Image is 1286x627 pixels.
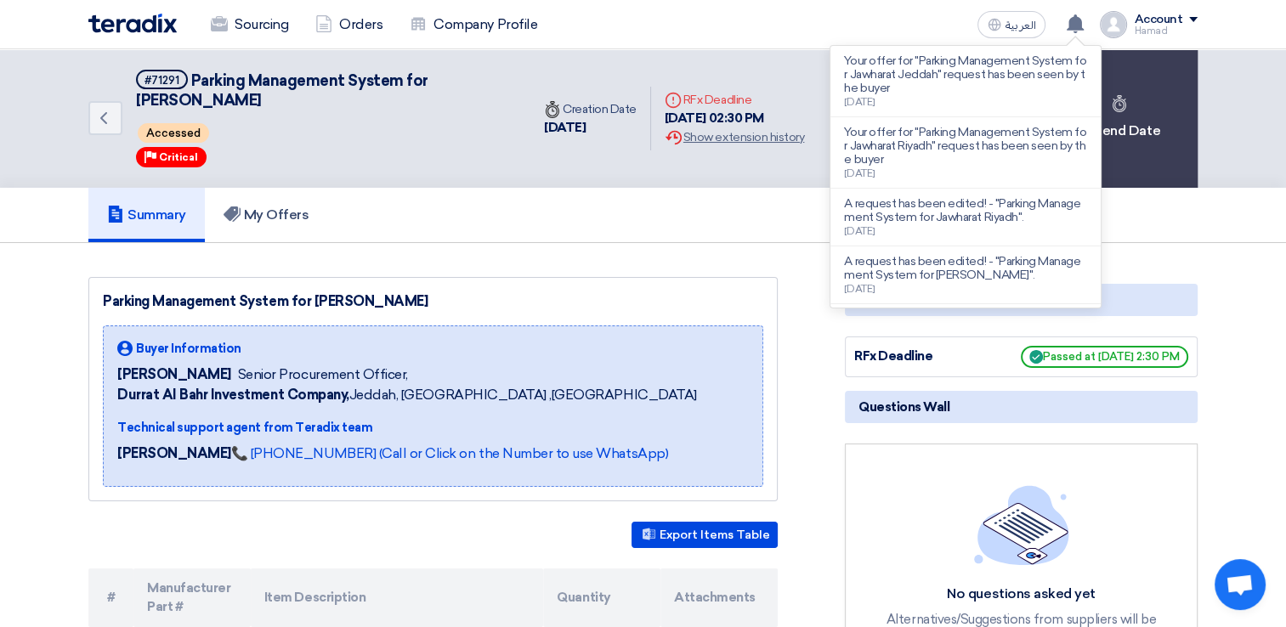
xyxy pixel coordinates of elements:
div: #71291 [144,75,179,86]
div: [DATE] [544,118,637,138]
button: العربية [977,11,1045,38]
th: # [88,568,133,627]
a: Orders [302,6,396,43]
div: Hamad [1134,26,1198,36]
button: Export Items Table [632,522,778,548]
span: العربية [1005,20,1035,31]
div: RFx Deadline [854,347,982,366]
span: [DATE] [844,225,875,237]
div: Show extension history [665,128,804,146]
h5: My Offers [224,206,309,223]
div: Extend Date [1045,49,1198,188]
div: Open chat [1215,559,1266,610]
div: Technical support agent from Teradix team [117,419,697,437]
img: Teradix logo [88,14,177,33]
span: [DATE] [844,283,875,295]
span: Buyer Information [136,340,241,358]
p: A request has been edited! - "Parking Management System for [PERSON_NAME]". [844,255,1087,282]
span: Passed at [DATE] 2:30 PM [1021,346,1188,368]
span: [PERSON_NAME] [117,364,231,385]
p: A request has been edited! - "Parking Management System for Jawharat Riyadh". [844,197,1087,224]
div: Account [1134,13,1182,27]
div: Parking Management System for [PERSON_NAME] [103,291,763,312]
div: Creation Date [544,100,637,118]
div: RFx Deadline [665,91,804,109]
a: 📞 [PHONE_NUMBER] (Call or Click on the Number to use WhatsApp) [231,445,668,461]
span: Critical [159,151,198,163]
th: Attachments [660,568,778,627]
span: Senior Procurement Officer, [238,364,408,385]
h5: Summary [107,206,186,223]
th: Manufacturer Part # [133,568,251,627]
img: empty_state_list.svg [974,485,1069,565]
div: No questions asked yet [877,585,1166,603]
span: [DATE] [844,96,875,108]
th: Item Description [251,568,544,627]
a: Summary [88,188,205,242]
p: Your offer for "Parking Management System for Jawharat Jeddah" request has been seen by the buyer [844,54,1087,95]
span: Accessed [138,123,209,143]
a: Sourcing [197,6,302,43]
a: Company Profile [396,6,551,43]
span: Jeddah, [GEOGRAPHIC_DATA] ,[GEOGRAPHIC_DATA] [117,385,697,405]
strong: [PERSON_NAME] [117,445,231,461]
b: Durrat Al Bahr Investment Company, [117,387,349,403]
a: My Offers [205,188,328,242]
span: Questions Wall [858,398,949,416]
span: [DATE] [844,167,875,179]
th: Quantity [543,568,660,627]
div: [DATE] 02:30 PM [665,109,804,128]
img: profile_test.png [1100,11,1127,38]
h5: Parking Management System for Jawharat Jeddah [136,70,510,111]
p: Your offer for "Parking Management System for Jawharat Riyadh" request has been seen by the buyer [844,126,1087,167]
span: Parking Management System for [PERSON_NAME] [136,71,428,110]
